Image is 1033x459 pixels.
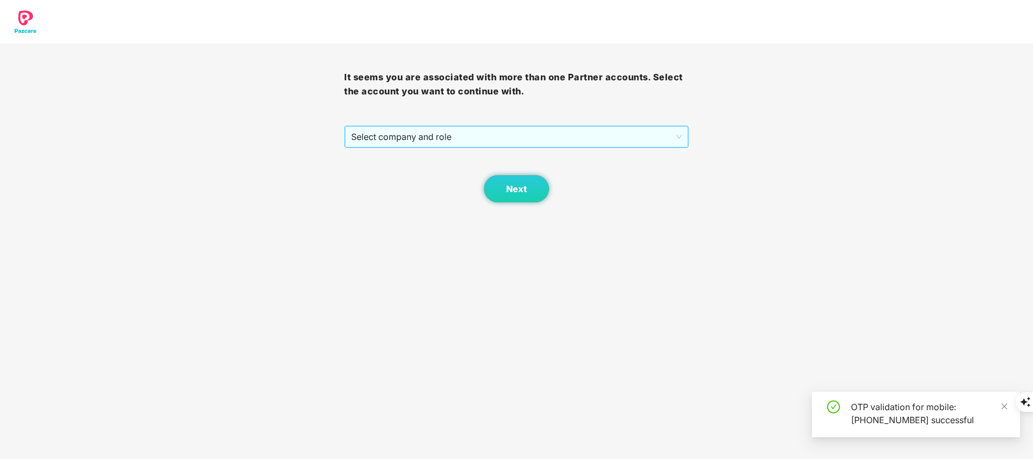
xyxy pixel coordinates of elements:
button: Next [484,175,549,202]
span: Select company and role [351,126,681,147]
span: Next [506,184,527,194]
span: close [1000,403,1008,410]
span: check-circle [827,400,840,413]
h3: It seems you are associated with more than one Partner accounts. Select the account you want to c... [344,71,688,98]
div: OTP validation for mobile: [PHONE_NUMBER] successful [851,400,1007,426]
